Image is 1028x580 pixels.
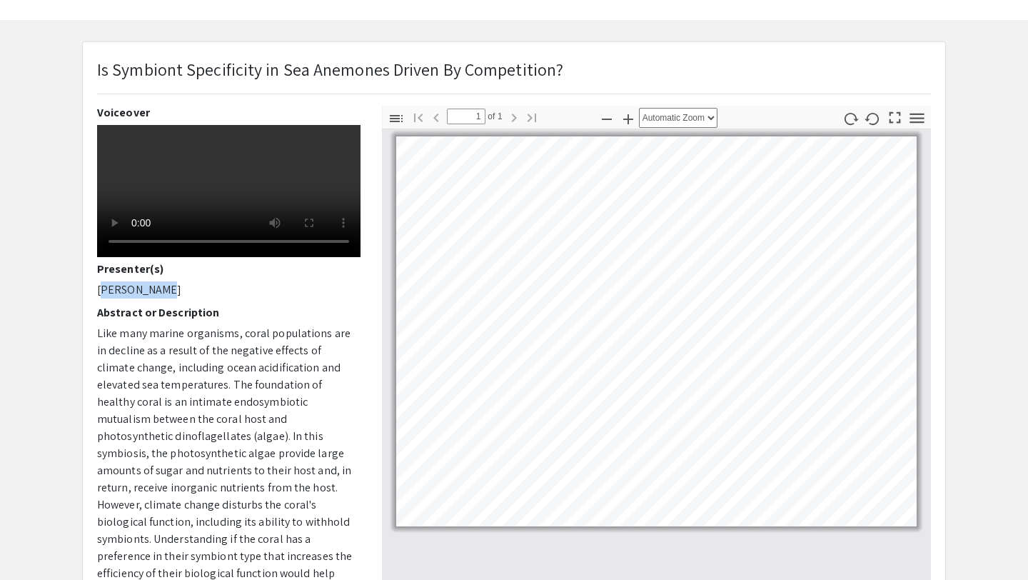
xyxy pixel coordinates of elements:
[390,130,923,533] div: Page 1
[406,106,430,127] button: Go to First Page
[839,108,863,129] button: Rotate Clockwise
[97,306,361,319] h2: Abstract or Description
[97,262,361,276] h2: Presenter(s)
[520,106,544,127] button: Go to Last Page
[616,108,640,129] button: Zoom In
[595,108,619,129] button: Zoom Out
[384,108,408,129] button: Toggle Sidebar
[447,109,485,124] input: Page
[11,516,61,569] iframe: Chat
[424,106,448,127] button: Previous Page
[97,106,361,119] h2: Voiceover
[639,108,717,128] select: Zoom
[97,281,361,299] p: [PERSON_NAME]
[883,106,907,126] button: Switch to Presentation Mode
[502,106,526,127] button: Next Page
[97,56,563,82] p: Is Symbiont Specificity in Sea Anemones Driven By Competition?
[861,108,885,129] button: Rotate Counterclockwise
[905,108,929,129] button: Tools
[485,109,503,124] span: of 1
